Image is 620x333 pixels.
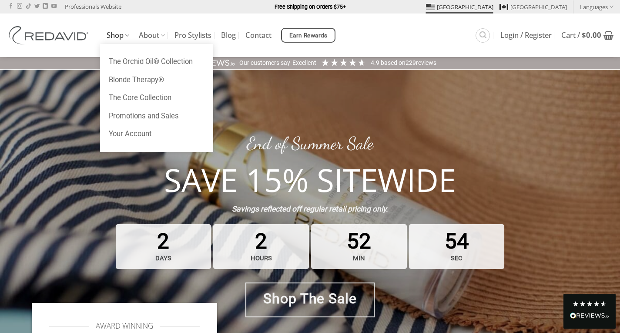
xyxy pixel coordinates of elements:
[563,294,616,329] div: Read All Reviews
[426,0,493,13] a: [GEOGRAPHIC_DATA]
[561,26,613,45] a: View cart
[561,32,601,39] span: Cart /
[100,107,213,125] a: Promotions and Sales
[406,59,416,66] span: 229
[321,58,366,67] div: 4.91 Stars
[215,250,307,267] strong: hours
[232,205,388,213] strong: Savings reflected off regular retail pricing only.
[100,53,213,71] a: The Orchid Oil® Collection
[51,3,57,10] a: Follow on YouTube
[499,0,567,13] a: [GEOGRAPHIC_DATA]
[221,27,236,43] a: Blog
[275,3,346,10] strong: Free Shipping on Orders $75+
[239,59,290,67] div: Our customers say
[313,250,405,267] strong: min
[500,32,552,39] span: Login / Register
[311,224,407,269] span: 52
[570,311,609,322] div: Read All Reviews
[476,28,490,43] a: Search
[116,224,211,269] span: 2
[8,3,13,10] a: Follow on Facebook
[100,71,213,89] a: Blonde Therapy®
[139,27,165,44] a: About
[289,31,328,40] span: Earn Rewards
[416,59,436,66] span: reviews
[580,0,613,13] a: Languages
[26,3,31,10] a: Follow on TikTok
[100,125,213,143] a: Your Account
[570,313,609,319] img: REVIEWS.io
[409,224,505,269] span: 54
[213,224,309,269] span: 2
[582,30,601,40] bdi: 0.00
[263,288,357,310] span: Shop The Sale
[17,3,22,10] a: Follow on Instagram
[100,89,213,107] a: The Core Collection
[117,250,209,267] strong: days
[245,283,374,317] a: Shop The Sale
[43,3,48,10] a: Follow on LinkedIn
[281,28,335,43] a: Earn Rewards
[371,59,381,66] span: 4.9
[292,59,316,67] div: Excellent
[381,59,406,66] span: Based on
[164,158,456,201] strong: SAVE 15% SITEWIDE
[582,30,586,40] span: $
[500,27,552,43] a: Login / Register
[34,3,40,10] a: Follow on Twitter
[572,300,607,307] div: 4.8 Stars
[7,26,94,44] img: REDAVID Salon Products | United States
[174,27,211,43] a: Pro Stylists
[107,27,129,44] a: Shop
[247,133,373,154] a: End of Summer Sale
[96,320,153,332] span: AWARD WINNING
[245,27,271,43] a: Contact
[411,250,503,267] strong: sec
